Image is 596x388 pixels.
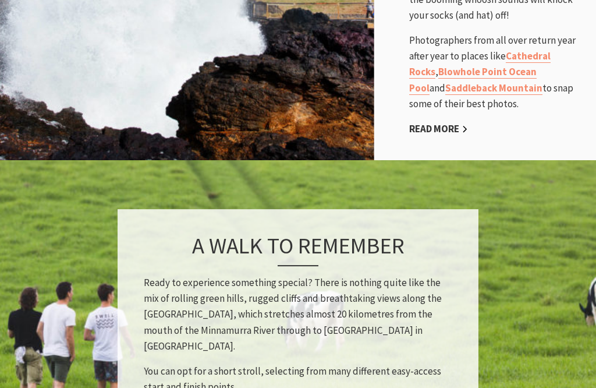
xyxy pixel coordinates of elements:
[144,275,452,354] p: Ready to experience something special? There is nothing quite like the mix of rolling green hills...
[445,82,542,95] a: Saddleback Mountain
[409,65,537,94] a: Blowhole Point Ocean Pool
[409,33,584,112] p: Photographers from all over return year after year to places like , and to snap some of their bes...
[409,122,468,136] a: Read More
[144,232,452,266] h3: A walk to remember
